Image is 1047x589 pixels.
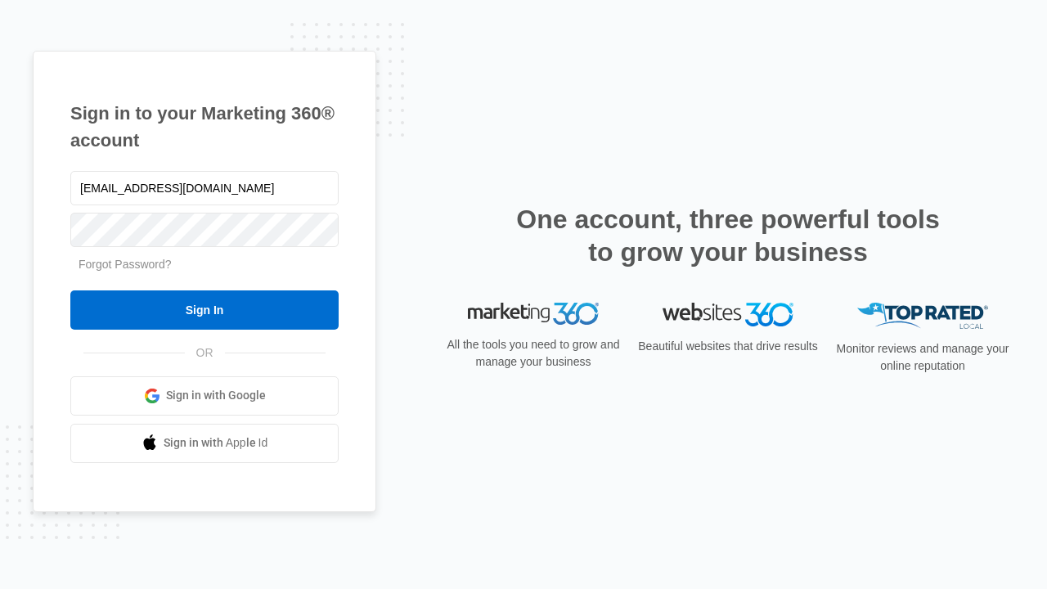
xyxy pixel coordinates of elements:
[663,303,793,326] img: Websites 360
[70,376,339,416] a: Sign in with Google
[831,340,1014,375] p: Monitor reviews and manage your online reputation
[185,344,225,362] span: OR
[442,336,625,371] p: All the tools you need to grow and manage your business
[468,303,599,326] img: Marketing 360
[79,258,172,271] a: Forgot Password?
[164,434,268,452] span: Sign in with Apple Id
[70,100,339,154] h1: Sign in to your Marketing 360® account
[70,424,339,463] a: Sign in with Apple Id
[166,387,266,404] span: Sign in with Google
[857,303,988,330] img: Top Rated Local
[511,203,945,268] h2: One account, three powerful tools to grow your business
[70,171,339,205] input: Email
[70,290,339,330] input: Sign In
[636,338,820,355] p: Beautiful websites that drive results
